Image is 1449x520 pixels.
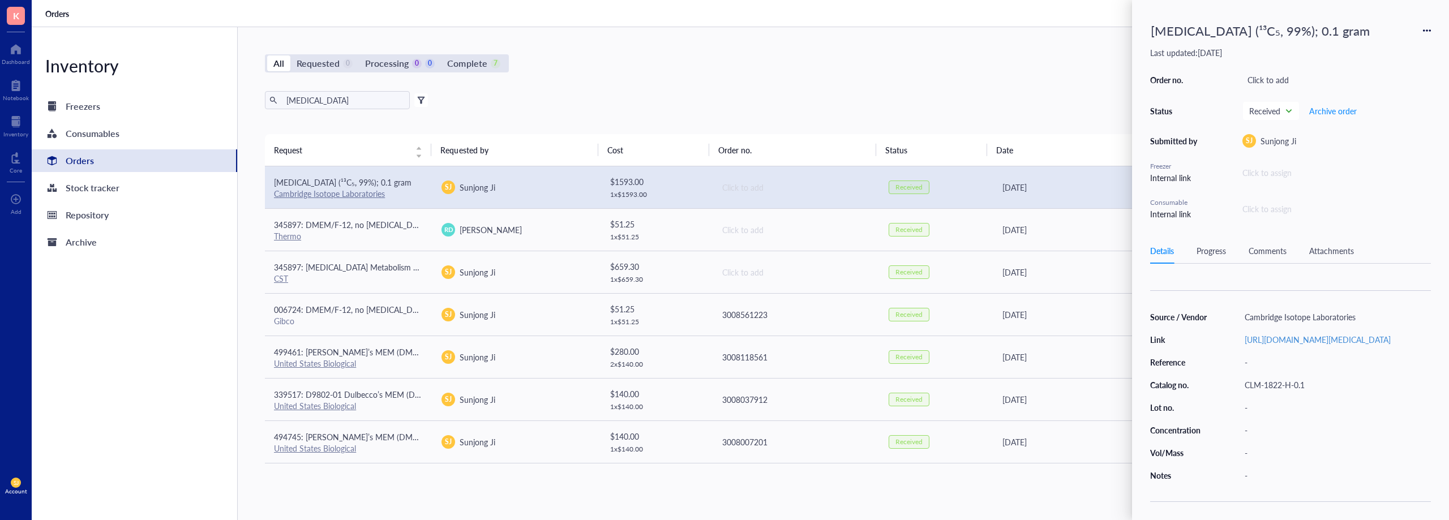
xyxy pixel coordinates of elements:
[1240,354,1431,370] div: -
[722,351,871,363] div: 3008118561
[343,59,353,68] div: 0
[460,394,495,405] span: Sunjong Ji
[445,182,452,192] span: SJ
[1002,308,1206,321] div: [DATE]
[1309,106,1357,115] span: Archive order
[1002,351,1206,363] div: [DATE]
[10,149,22,174] a: Core
[32,177,237,199] a: Stock tracker
[1197,244,1226,257] div: Progress
[32,204,237,226] a: Repository
[610,402,702,411] div: 1 x $ 140.00
[460,267,495,278] span: Sunjong Ji
[722,266,871,278] div: Click to add
[13,8,19,23] span: K
[1002,181,1206,194] div: [DATE]
[722,308,871,321] div: 3008561223
[712,378,880,420] td: 3008037912
[712,336,880,378] td: 3008118561
[32,54,237,77] div: Inventory
[445,437,452,447] span: SJ
[491,59,500,68] div: 7
[1309,102,1357,120] button: Archive order
[1150,161,1201,171] div: Freezer
[895,183,923,192] div: Received
[610,360,702,369] div: 2 x $ 140.00
[1150,171,1201,184] div: Internal link
[460,309,495,320] span: Sunjong Ji
[1150,208,1201,220] div: Internal link
[1150,380,1208,390] div: Catalog no.
[610,175,702,188] div: $ 1593.00
[274,431,614,442] span: 494745: [PERSON_NAME]’s MEM (DMEM) F-12 w/o [MEDICAL_DATA], D-Glucose, Pyruvic Acid
[445,267,452,277] span: SJ
[32,149,237,172] a: Orders
[876,134,987,166] th: Status
[1150,470,1208,480] div: Notes
[1150,197,1201,208] div: Consumable
[45,8,71,19] a: Orders
[610,218,702,230] div: $ 51.25
[1246,136,1253,146] span: SJ
[610,260,702,273] div: $ 659.30
[3,113,28,137] a: Inventory
[460,224,522,235] span: [PERSON_NAME]
[445,352,452,362] span: SJ
[722,393,871,406] div: 3008037912
[265,54,509,72] div: segmented control
[1249,244,1287,257] div: Comments
[274,261,517,273] span: 345897: [MEDICAL_DATA] Metabolism Antibody Sampler Kit #83718
[273,55,284,71] div: All
[1309,244,1354,257] div: Attachments
[1242,166,1431,179] div: Click to assign
[1245,334,1391,345] a: [URL][DOMAIN_NAME][MEDICAL_DATA]
[610,275,702,284] div: 1 x $ 659.30
[460,182,495,193] span: Sunjong Ji
[1242,203,1431,215] div: Click to assign
[709,134,876,166] th: Order no.
[1240,399,1431,415] div: -
[895,395,923,404] div: Received
[1150,425,1208,435] div: Concentration
[712,293,880,336] td: 3008561223
[610,388,702,400] div: $ 140.00
[431,134,598,166] th: Requested by
[274,230,301,242] a: Thermo
[1150,136,1201,146] div: Submitted by
[274,389,738,400] span: 339517: D9802-01 Dulbecco’s MEM (DMEM) w/o Glucose, [MEDICAL_DATA], Serine, [MEDICAL_DATA], Sodiu...
[1261,135,1296,147] span: Sunjong Ji
[274,219,428,230] span: 345897: DMEM/F-12, no [MEDICAL_DATA]
[1150,448,1208,458] div: Vol/Mass
[1002,393,1206,406] div: [DATE]
[1240,377,1431,393] div: CLM-1822-H-0.1
[445,310,452,320] span: SJ
[610,445,702,454] div: 1 x $ 140.00
[722,436,871,448] div: 3008007201
[265,134,431,166] th: Request
[460,436,495,448] span: Sunjong Ji
[274,442,356,454] a: United States Biological
[3,131,28,137] div: Inventory
[32,95,237,118] a: Freezers
[1240,467,1431,483] div: -
[32,231,237,253] a: Archive
[274,358,356,369] a: United States Biological
[1002,224,1206,236] div: [DATE]
[66,180,119,196] div: Stock tracker
[987,134,1210,166] th: Date
[712,208,880,251] td: Click to add
[282,92,405,109] input: Find orders in table
[412,59,422,68] div: 0
[365,55,409,71] div: Processing
[447,55,487,71] div: Complete
[1249,106,1291,116] span: Received
[1150,75,1201,85] div: Order no.
[610,190,702,199] div: 1 x $ 1593.00
[1150,334,1208,345] div: Link
[3,94,29,101] div: Notebook
[610,345,702,358] div: $ 280.00
[722,224,871,236] div: Click to add
[712,251,880,293] td: Click to add
[66,98,100,114] div: Freezers
[1240,445,1431,461] div: -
